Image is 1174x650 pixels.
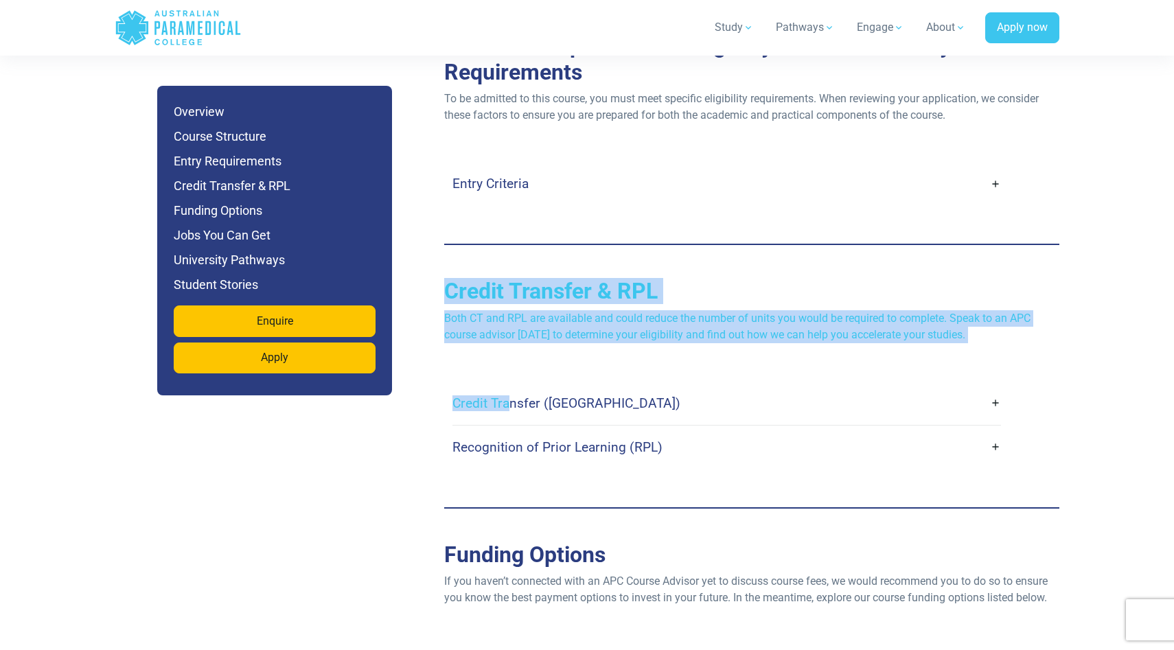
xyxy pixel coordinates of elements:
[452,395,680,411] h4: Credit Transfer ([GEOGRAPHIC_DATA])
[444,573,1059,606] p: If you haven’t connected with an APC Course Advisor yet to discuss course fees, we would recommen...
[452,387,1001,419] a: Credit Transfer ([GEOGRAPHIC_DATA])
[452,176,529,191] h4: Entry Criteria
[444,542,1059,568] h2: Funding Options
[452,431,1001,463] a: Recognition of Prior Learning (RPL)
[444,32,1059,85] h2: Entry Requirements
[706,8,762,47] a: Study
[985,12,1059,44] a: Apply now
[444,91,1059,124] p: To be admitted to this course, you must meet specific eligibility requirements. When reviewing yo...
[452,167,1001,200] a: Entry Criteria
[115,5,242,50] a: Australian Paramedical College
[452,439,663,455] h4: Recognition of Prior Learning (RPL)
[768,8,843,47] a: Pathways
[444,278,1059,304] h2: Credit Transfer & RPL
[918,8,974,47] a: About
[444,310,1059,343] p: Both CT and RPL are available and could reduce the number of units you would be required to compl...
[849,8,912,47] a: Engage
